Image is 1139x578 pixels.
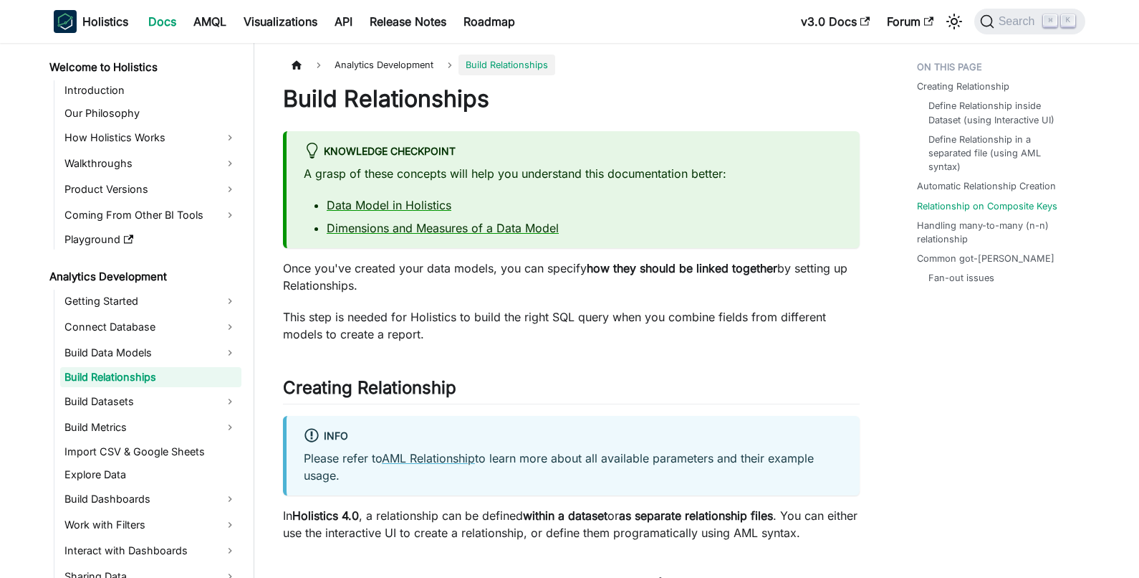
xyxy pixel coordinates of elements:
[994,15,1044,28] span: Search
[304,450,842,484] p: Please refer to to learn more about all available parameters and their example usage.
[60,103,241,123] a: Our Philosophy
[283,507,860,541] p: In , a relationship can be defined or . You can either use the interactive UI to create a relatio...
[60,367,241,387] a: Build Relationships
[292,508,359,523] strong: Holistics 4.0
[928,133,1071,174] a: Define Relationship in a separated file (using AML syntax)
[60,316,241,338] a: Connect Database
[878,10,942,33] a: Forum
[327,198,451,212] a: Data Model in Holistics
[304,427,842,446] div: info
[235,10,326,33] a: Visualizations
[792,10,878,33] a: v3.0 Docs
[283,55,310,75] a: Home page
[327,55,441,75] span: Analytics Development
[917,80,1009,93] a: Creating Relationship
[619,508,773,523] strong: as separate relationship files
[185,10,235,33] a: AMQL
[943,10,966,33] button: Switch between dark and light mode (currently light mode)
[60,465,241,485] a: Explore Data
[54,10,128,33] a: HolisticsHolistics
[361,10,455,33] a: Release Notes
[917,219,1077,246] a: Handling many-to-many (n-n) relationship
[60,290,241,313] a: Getting Started
[60,390,241,413] a: Build Datasets
[1061,14,1075,27] kbd: K
[326,10,361,33] a: API
[60,539,241,562] a: Interact with Dashboards
[382,451,475,465] a: AML Relationship
[60,488,241,511] a: Build Dashboards
[283,377,860,404] h2: Creating Relationship
[39,43,254,578] nav: Docs sidebar
[304,165,842,182] p: A grasp of these concepts will help you understand this documentation better:
[283,260,860,294] p: Once you've created your data models, you can specify by setting up Relationships.
[523,508,607,523] strong: within a dataset
[60,416,241,439] a: Build Metrics
[917,252,1054,265] a: Common got-[PERSON_NAME]
[60,204,241,227] a: Coming From Other BI Tools
[587,261,777,275] strong: how they should be linked together
[974,9,1085,34] button: Search (Command+K)
[327,221,559,235] a: Dimensions and Measures of a Data Model
[60,341,241,364] a: Build Data Models
[283,308,860,343] p: This step is needed for Holistics to build the right SQL query when you combine fields from diffe...
[60,513,241,536] a: Work with Filters
[455,10,524,33] a: Roadmap
[917,199,1057,213] a: Relationship on Composite Keys
[45,267,241,287] a: Analytics Development
[928,99,1071,126] a: Define Relationship inside Dataset (using Interactive UI)
[928,271,994,285] a: Fan-out issues
[283,55,860,75] nav: Breadcrumbs
[60,126,241,149] a: How Holistics Works
[283,85,860,113] h1: Build Relationships
[140,10,185,33] a: Docs
[917,179,1056,193] a: Automatic Relationship Creation
[60,229,241,250] a: Playground
[54,10,77,33] img: Holistics
[60,80,241,100] a: Introduction
[60,442,241,462] a: Import CSV & Google Sheets
[60,152,241,175] a: Walkthroughs
[1043,14,1057,27] kbd: ⌘
[304,143,842,161] div: Knowledge Checkpoint
[82,13,128,30] b: Holistics
[45,57,241,77] a: Welcome to Holistics
[60,178,241,201] a: Product Versions
[458,55,555,75] span: Build Relationships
